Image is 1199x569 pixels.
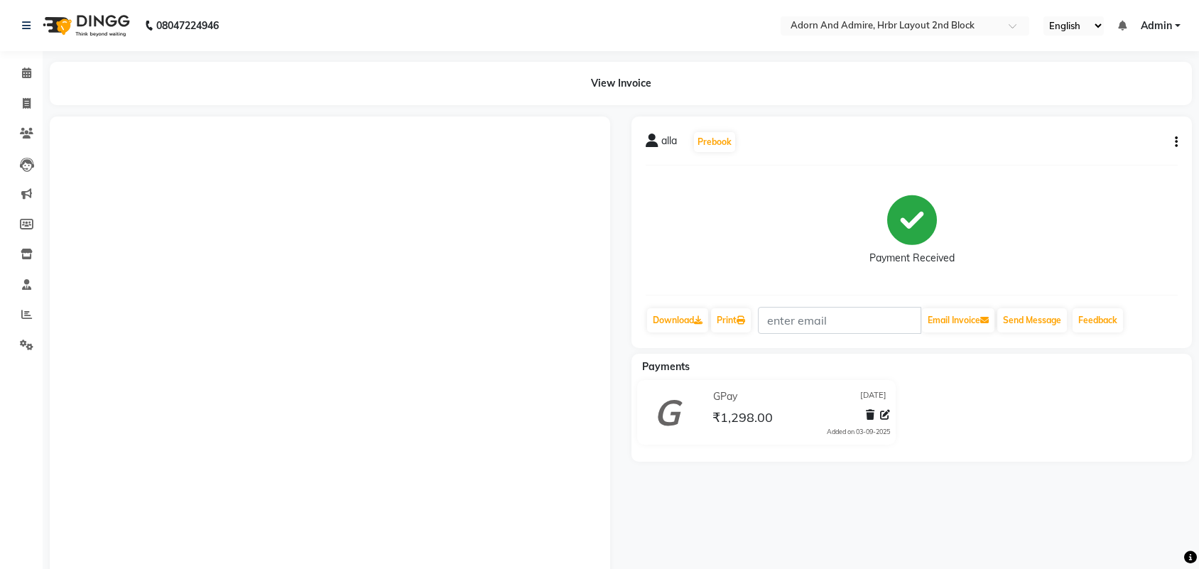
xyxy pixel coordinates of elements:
a: Feedback [1073,308,1123,332]
img: logo [36,6,134,45]
button: Email Invoice [922,308,994,332]
span: GPay [713,389,737,404]
div: Added on 03-09-2025 [827,427,890,437]
span: ₹1,298.00 [712,409,773,429]
button: Prebook [694,132,735,152]
span: Admin [1141,18,1172,33]
div: Payment Received [869,251,955,266]
a: Download [647,308,708,332]
span: Payments [642,360,690,373]
input: enter email [758,307,921,334]
div: View Invoice [50,62,1192,105]
button: Send Message [997,308,1067,332]
b: 08047224946 [156,6,219,45]
span: [DATE] [860,389,886,404]
a: Print [711,308,751,332]
span: alla [661,134,677,153]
